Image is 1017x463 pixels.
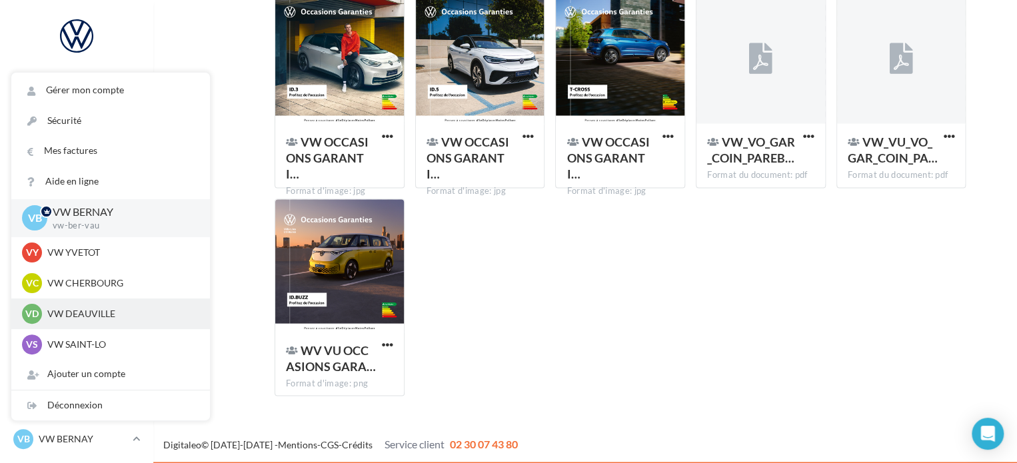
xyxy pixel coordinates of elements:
[11,426,143,452] a: VB VW BERNAY
[707,169,814,181] div: Format du document: pdf
[286,342,376,373] span: WV VU OCCASIONS GARANTIE_OFF_AVRIL24_RS_ID.BUZZ
[286,185,393,197] div: Format d'image: jpg
[427,135,509,181] span: VW OCCASIONS GARANTIE_AVRIL24_RS_ID.5
[8,349,145,388] a: Campagnes DataOnDemand
[47,307,194,320] p: VW DEAUVILLE
[286,135,369,181] span: VW OCCASIONS GARANTIE_AVRIL24_RS_ID.3
[8,139,145,167] a: Visibilité en ligne
[972,418,1004,450] div: Open Intercom Messenger
[53,220,189,232] p: vw-ber-vau
[17,432,30,446] span: VB
[26,246,39,259] span: VY
[8,72,145,100] a: Opérations
[47,276,194,290] p: VW CHERBOURG
[707,135,795,165] span: VW_VO_GAR_COIN_PAREBRISE
[342,438,373,450] a: Crédits
[8,305,145,344] a: PLV et print personnalisable
[278,438,317,450] a: Mentions
[848,169,955,181] div: Format du document: pdf
[25,307,39,320] span: VD
[11,75,210,105] a: Gérer mon compte
[450,437,518,450] span: 02 30 07 43 80
[286,377,393,389] div: Format d'image: png
[11,167,210,197] a: Aide en ligne
[11,106,210,136] a: Sécurité
[848,135,938,165] span: VW_VU_VO_GAR_COIN_PAREBRISE
[163,438,201,450] a: Digitaleo
[8,206,145,234] a: Contacts
[385,437,445,450] span: Service client
[8,173,145,201] a: Campagnes
[28,211,42,226] span: VB
[47,338,194,351] p: VW SAINT-LO
[163,438,518,450] span: © [DATE]-[DATE] - - -
[566,185,674,197] div: Format d'image: jpg
[26,338,38,351] span: VS
[39,432,127,446] p: VW BERNAY
[8,272,145,300] a: Calendrier
[427,185,534,197] div: Format d'image: jpg
[11,390,210,420] div: Déconnexion
[26,276,39,290] span: VC
[11,136,210,166] a: Mes factures
[47,246,194,259] p: VW YVETOT
[8,238,145,266] a: Médiathèque
[8,105,145,134] a: Boîte de réception46
[11,359,210,389] div: Ajouter un compte
[566,135,649,181] span: VW OCCASIONS GARANTIE_AVRIL24_RS_T-CROSS
[321,438,339,450] a: CGS
[53,205,189,220] p: VW BERNAY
